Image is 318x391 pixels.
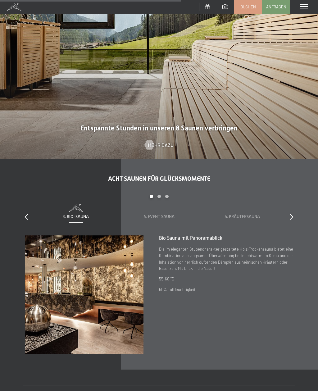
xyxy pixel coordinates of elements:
[157,195,161,198] div: Carousel Page 2
[63,214,89,219] span: 3. Bio-Sauna
[108,175,210,182] span: Acht Saunen für Glücksmomente
[159,246,293,272] p: Die im eleganten Stubencharakter gestaltete Holz-Trockensauna bietet eine Kombination aus langsam...
[159,276,293,282] p: 55-60 °C
[150,195,153,198] div: Carousel Page 1 (Current Slide)
[25,235,143,354] img: Ein Wellness-Urlaub in Südtirol – 7.700 m² Spa, 10 Saunen
[266,4,286,10] span: Anfragen
[225,214,260,219] span: 5. Kräutersauna
[165,195,169,198] div: Carousel Page 3
[144,214,175,219] span: 4. Event Sauna
[240,4,256,10] span: Buchen
[262,0,290,13] a: Anfragen
[159,286,293,293] p: 50% Luftfeuchtigkeit
[159,235,222,241] span: Bio Sauna mit Panoramablick
[34,195,284,204] div: Carousel Pagination
[234,0,262,13] a: Buchen
[148,142,174,148] span: Mehr dazu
